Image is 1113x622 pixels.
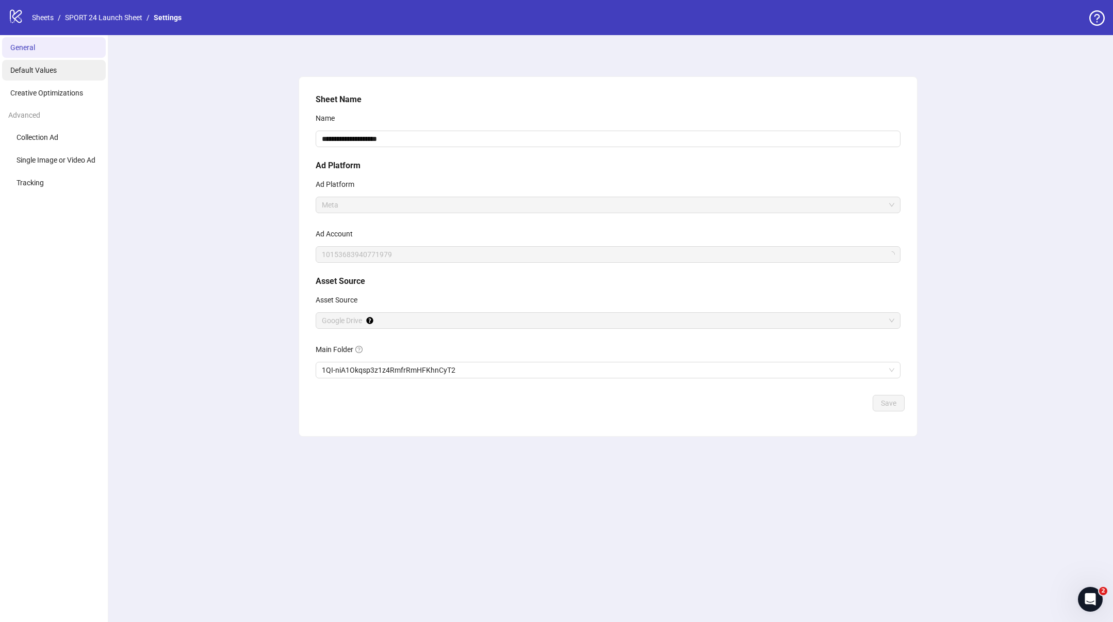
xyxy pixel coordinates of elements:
span: question-circle [355,346,363,353]
span: question-circle [1089,10,1105,26]
span: 1QI-niA1Okqsp3z1z4RmfrRmHFKhnCyT2 [322,362,894,378]
a: SPORT 24 Launch Sheet [63,12,144,23]
li: / [146,12,150,23]
span: 10153683940771979 [322,247,894,262]
span: Meta [322,197,894,213]
span: 2 [1099,587,1107,595]
button: Save [873,395,905,411]
input: Name [316,131,901,147]
span: Single Image or Video Ad [17,156,95,164]
h5: Ad Platform [316,160,901,172]
label: Ad Account [316,226,359,242]
a: Settings [152,12,184,23]
a: Sheets [30,12,56,23]
div: Tooltip anchor [365,316,374,325]
span: Creative Optimizations [10,89,83,97]
span: General [10,43,35,52]
li: / [58,12,61,23]
span: Tracking [17,179,44,187]
iframe: Intercom live chat [1078,587,1103,612]
span: Collection Ad [17,133,58,141]
label: Name [316,110,341,126]
span: Google Drive [322,313,894,328]
label: Ad Platform [316,176,361,193]
h5: Sheet Name [316,93,901,106]
label: Main Folder [316,341,369,358]
h5: Asset Source [316,275,901,288]
span: loading [889,251,895,258]
span: Default Values [10,66,57,74]
label: Asset Source [316,292,364,308]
